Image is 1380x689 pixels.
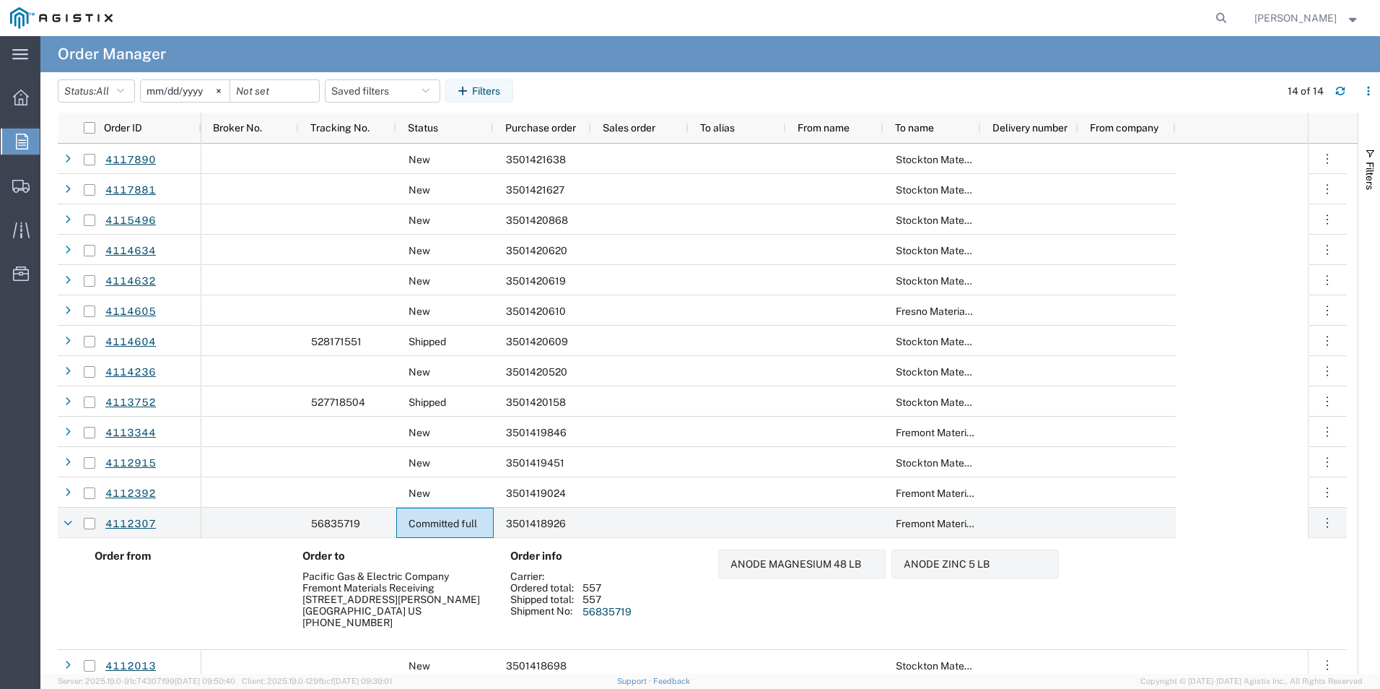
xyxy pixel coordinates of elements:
[409,487,430,499] span: New
[96,85,109,97] span: All
[409,154,430,165] span: New
[896,518,1028,529] span: Fremont Materials Receiving
[510,582,582,594] div: Ordered total:
[105,269,157,294] a: 4114632
[506,305,566,317] span: 3501420610
[730,558,861,570] div: ANODE MAGNESIUM 48 LB
[896,396,984,408] span: Stockton Materials
[409,214,430,226] span: New
[1254,10,1337,26] span: Kristen Tunnell
[506,396,566,408] span: 3501420158
[896,214,984,226] span: Stockton Materials
[896,184,984,196] span: Stockton Materials
[10,7,113,29] img: logo
[242,677,392,685] span: Client: 2025.19.0-129fbcf
[311,336,362,347] span: 528171551
[1288,84,1324,99] div: 14 of 14
[409,275,430,287] span: New
[325,79,440,103] button: Saved filters
[105,147,157,173] a: 4117890
[105,481,157,506] a: 4112392
[409,396,446,408] span: Shipped
[408,122,438,134] span: Status
[1254,9,1361,27] button: [PERSON_NAME]
[506,457,564,469] span: 3501419451
[409,305,430,317] span: New
[510,594,582,605] div: Shipped total:
[105,654,157,679] a: 4112013
[311,518,360,529] span: 56835719
[409,184,430,196] span: New
[311,396,365,408] span: 527718504
[105,329,157,355] a: 4114604
[506,487,566,499] span: 3501419024
[798,122,850,134] span: From name
[333,677,392,685] span: [DATE] 09:39:01
[506,336,568,347] span: 3501420609
[896,245,984,256] span: Stockton Materials
[445,79,513,103] button: Filters
[105,299,157,324] a: 4114605
[506,427,567,438] span: 3501419846
[505,122,576,134] span: Purchase order
[582,606,632,617] a: 56835719
[58,36,166,72] h4: Order Manager
[105,451,157,476] a: 4112915
[105,178,157,203] a: 4117881
[896,336,984,347] span: Stockton Materials
[230,80,319,102] input: Not set
[506,245,567,256] span: 3501420620
[896,366,984,378] span: Stockton Materials
[409,336,446,347] span: Shipped
[506,184,564,196] span: 3501421627
[510,550,703,563] h4: Order info
[895,122,934,134] span: To name
[302,582,495,594] div: Fremont Materials Receiving
[582,594,601,605] div: 557
[302,571,495,582] div: Pacific Gas & Electric Company
[896,457,984,469] span: Stockton Materials
[302,605,495,617] div: [GEOGRAPHIC_DATA] US
[104,122,142,134] span: Order ID
[506,660,567,672] span: 3501418698
[105,420,157,446] a: 4113344
[409,366,430,378] span: New
[896,305,1021,317] span: Fresno Materials Receiving
[506,518,566,529] span: 3501418926
[896,154,984,165] span: Stockton Materials
[603,122,655,134] span: Sales order
[510,605,582,617] div: Shipment No:
[409,427,430,438] span: New
[992,122,1067,134] span: Delivery number
[896,275,984,287] span: Stockton Materials
[896,660,984,672] span: Stockton Materials
[302,594,495,605] div: [STREET_ADDRESS][PERSON_NAME]
[506,214,568,226] span: 3501420868
[105,390,157,415] a: 4113752
[95,550,287,563] h4: Order from
[506,154,566,165] span: 3501421638
[904,558,990,570] div: ANODE ZINC 5 LB
[1364,162,1376,190] span: Filters
[175,677,235,685] span: [DATE] 09:50:40
[213,122,262,134] span: Broker No.
[409,245,430,256] span: New
[409,457,430,469] span: New
[310,122,370,134] span: Tracking No.
[896,427,1028,438] span: Fremont Materials Receiving
[510,571,582,582] div: Carrier:
[409,518,477,529] span: Committed full
[105,511,157,537] a: 4112307
[506,275,566,287] span: 3501420619
[896,487,1028,499] span: Fremont Materials Receiving
[302,550,495,563] h4: Order to
[58,677,235,685] span: Server: 2025.19.0-91c74307f99
[506,366,567,378] span: 3501420520
[141,80,230,102] input: Not set
[58,79,135,103] button: Status:All
[700,122,735,134] span: To alias
[653,677,690,685] a: Feedback
[1090,122,1158,134] span: From company
[105,208,157,233] a: 4115496
[582,582,601,594] div: 557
